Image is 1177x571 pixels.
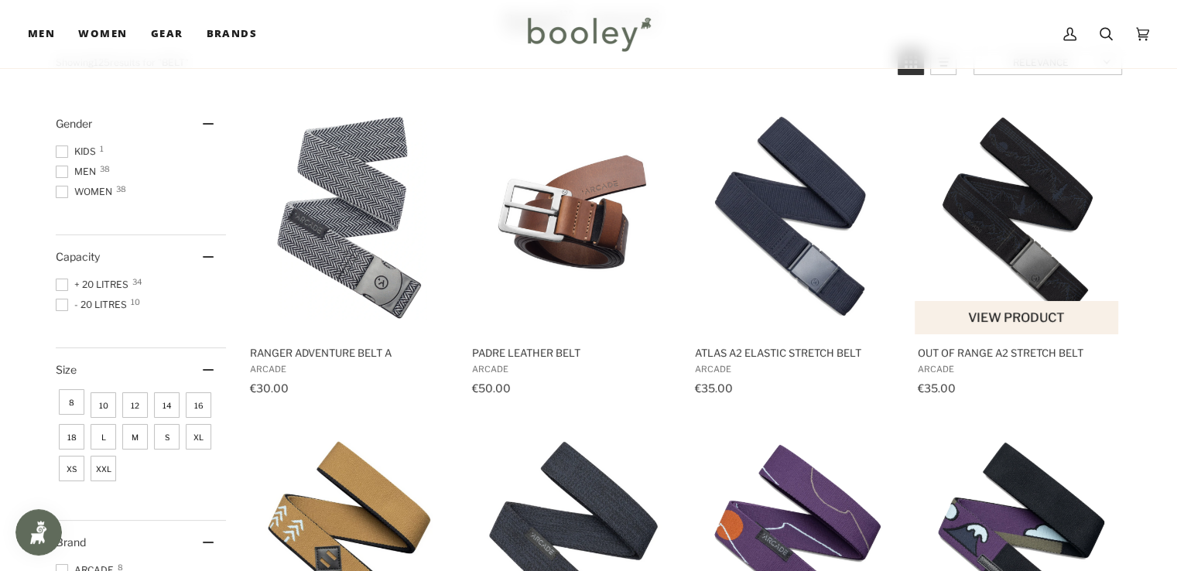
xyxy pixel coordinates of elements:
[692,115,897,320] img: Arcade Atlas A2 Elastic Stretch Belt Navy - Booley Galway
[56,363,77,376] span: Size
[973,49,1122,75] a: Sort options
[154,392,180,418] span: Size: 14
[131,298,140,306] span: 10
[186,392,211,418] span: Size: 16
[247,102,452,400] a: Ranger Adventure Belt A
[56,165,101,179] span: Men
[915,301,1118,334] button: View product
[122,424,148,450] span: Size: M
[249,346,450,360] span: Ranger Adventure Belt A
[56,49,886,75] div: Showing results for " "
[470,115,675,320] img: Arcade Padre Belt Brown - Booley Galway
[470,102,675,400] a: Padre Leather Belt
[56,535,86,549] span: Brand
[56,117,92,130] span: Gender
[917,364,1117,374] span: Arcade
[694,381,732,395] span: €35.00
[91,456,116,481] span: Size: XXL
[472,381,511,395] span: €50.00
[122,392,148,418] span: Size: 12
[186,424,211,450] span: Size: XL
[59,389,84,415] span: Size: 8
[692,102,897,400] a: Atlas A2 Elastic Stretch Belt
[694,364,895,374] span: Arcade
[56,145,101,159] span: Kids
[151,26,183,42] span: Gear
[100,165,110,173] span: 38
[472,364,672,374] span: Arcade
[59,456,84,481] span: Size: XS
[56,298,132,312] span: - 20 Litres
[521,12,656,56] img: Booley
[100,145,104,152] span: 1
[915,115,1120,320] img: Arcade Out of Range A2 Stretch Belt Navy - Boole Galway
[206,26,257,42] span: Brands
[56,185,117,199] span: Women
[249,364,450,374] span: Arcade
[694,346,895,360] span: Atlas A2 Elastic Stretch Belt
[91,424,116,450] span: Size: L
[28,26,55,42] span: Men
[132,278,142,285] span: 34
[154,424,180,450] span: Size: S
[15,509,62,556] iframe: Button to open loyalty program pop-up
[78,26,127,42] span: Women
[249,381,288,395] span: €30.00
[472,346,672,360] span: Padre Leather Belt
[930,49,956,75] a: View list mode
[59,424,84,450] span: Size: 18
[917,381,955,395] span: €35.00
[56,250,100,263] span: Capacity
[917,346,1117,360] span: Out of Range A2 Stretch Belt
[915,102,1120,400] a: Out of Range A2 Stretch Belt
[116,185,126,193] span: 38
[56,278,133,292] span: + 20 Litres
[247,115,452,320] img: Ranger Belt Black / Grey - booley Galway
[91,392,116,418] span: Size: 10
[118,563,123,571] span: 8
[898,49,924,75] a: View grid mode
